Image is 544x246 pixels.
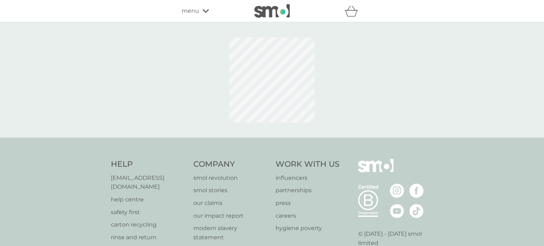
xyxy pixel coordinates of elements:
[193,224,269,242] a: modern slavery statement
[193,186,269,195] a: smol stories
[111,220,186,229] a: carton recycling
[111,195,186,204] a: help centre
[111,173,186,191] a: [EMAIL_ADDRESS][DOMAIN_NAME]
[345,4,362,18] div: basket
[390,184,404,198] img: visit the smol Instagram page
[276,173,340,183] a: influencers
[111,208,186,217] a: safety first
[276,186,340,195] a: partnerships
[182,6,199,16] span: menu
[193,173,269,183] a: smol revolution
[193,199,269,208] a: our claims
[409,184,424,198] img: visit the smol Facebook page
[276,199,340,208] a: press
[254,4,290,18] img: smol
[358,159,393,183] img: smol
[111,159,186,170] h4: Help
[276,159,340,170] h4: Work With Us
[111,233,186,242] a: rinse and return
[390,204,404,218] img: visit the smol Youtube page
[409,204,424,218] img: visit the smol Tiktok page
[276,211,340,221] a: careers
[276,224,340,233] a: hygiene poverty
[193,159,269,170] h4: Company
[193,211,269,221] a: our impact report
